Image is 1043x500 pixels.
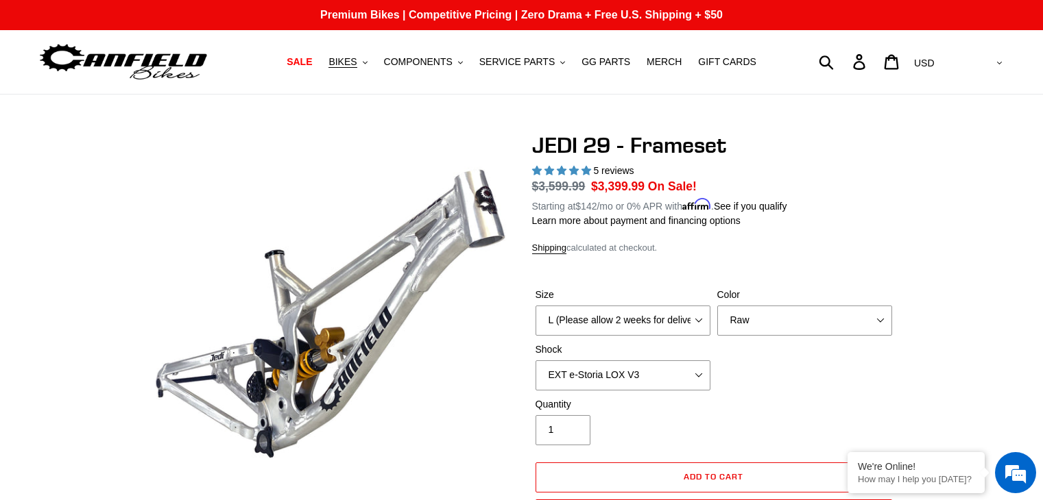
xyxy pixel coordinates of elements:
[472,53,572,71] button: SERVICE PARTS
[714,201,787,212] a: See if you qualify - Learn more about Affirm Financing (opens in modal)
[532,241,896,255] div: calculated at checkout.
[691,53,763,71] a: GIFT CARDS
[682,199,711,210] span: Affirm
[532,215,741,226] a: Learn more about payment and financing options
[328,56,357,68] span: BIKES
[384,56,453,68] span: COMPONENTS
[322,53,374,71] button: BIKES
[287,56,312,68] span: SALE
[536,288,710,302] label: Size
[38,40,209,84] img: Canfield Bikes
[536,342,710,357] label: Shock
[591,179,645,193] span: $3,399.99
[575,53,637,71] a: GG PARTS
[858,474,974,484] p: How may I help you today?
[858,461,974,472] div: We're Online!
[593,165,634,176] span: 5 reviews
[280,53,319,71] a: SALE
[532,165,594,176] span: 5.00 stars
[532,242,567,254] a: Shipping
[647,56,682,68] span: MERCH
[532,196,787,214] p: Starting at /mo or 0% APR with .
[582,56,630,68] span: GG PARTS
[479,56,555,68] span: SERVICE PARTS
[648,177,697,195] span: On Sale!
[640,53,688,71] a: MERCH
[532,132,896,158] h1: JEDI 29 - Frameset
[717,288,892,302] label: Color
[532,179,586,193] s: $3,599.99
[536,397,710,412] label: Quantity
[575,201,597,212] span: $142
[698,56,756,68] span: GIFT CARDS
[684,471,743,482] span: Add to cart
[826,47,861,77] input: Search
[377,53,470,71] button: COMPONENTS
[536,462,892,492] button: Add to cart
